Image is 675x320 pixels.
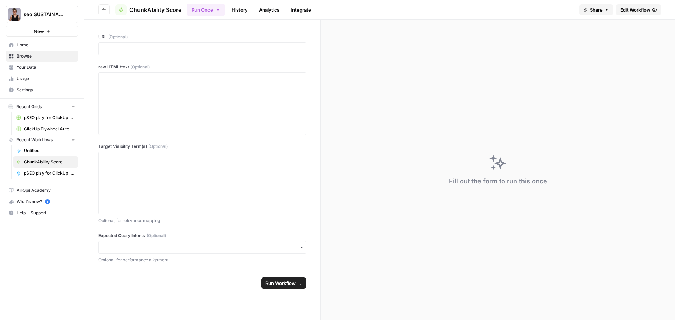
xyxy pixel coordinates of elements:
span: Usage [17,76,75,82]
span: AirOps Academy [17,187,75,194]
button: Help + Support [6,207,78,218]
label: raw HTML/text [98,64,306,70]
button: What's new? 5 [6,196,78,207]
span: Home [17,42,75,48]
a: Your Data [6,62,78,73]
span: ClickUp Flywheel Automation Grid for Reddit [24,126,75,132]
a: pSEO play for ClickUp | Checklist [13,168,78,179]
p: Optional, for relevance mapping [98,217,306,224]
span: (Optional) [130,64,150,70]
a: Usage [6,73,78,84]
span: seo SUSTAINABLE [24,11,66,18]
span: Settings [17,87,75,93]
span: Help + Support [17,210,75,216]
span: New [34,28,44,35]
label: Expected Query Intents [98,233,306,239]
a: AirOps Academy [6,185,78,196]
span: pSEO play for ClickUp | Checklist [24,170,75,176]
a: Home [6,39,78,51]
a: pSEO play for ClickUp Grid [13,112,78,123]
span: (Optional) [108,34,128,40]
span: Untitled [24,148,75,154]
img: seo SUSTAINABLE Logo [8,8,21,21]
button: New [6,26,78,37]
a: Browse [6,51,78,62]
p: Optional, for performance alignment [98,256,306,263]
a: ClickUp Flywheel Automation Grid for Reddit [13,123,78,135]
div: What's new? [6,196,78,207]
text: 5 [46,200,48,203]
label: URL [98,34,306,40]
span: Your Data [17,64,75,71]
label: Target Visibility Term(s) [98,143,306,150]
a: 5 [45,199,50,204]
span: (Optional) [148,143,168,150]
button: Recent Workflows [6,135,78,145]
button: Run Workflow [261,277,306,289]
span: Browse [17,53,75,59]
button: Recent Grids [6,102,78,112]
span: ChunkAbility Score [24,159,75,165]
span: pSEO play for ClickUp Grid [24,115,75,121]
span: (Optional) [147,233,166,239]
span: Recent Grids [16,104,42,110]
button: Workspace: seo SUSTAINABLE [6,6,78,23]
a: Untitled [13,145,78,156]
a: Settings [6,84,78,96]
span: Run Workflow [265,280,296,287]
a: ChunkAbility Score [13,156,78,168]
span: Recent Workflows [16,137,53,143]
